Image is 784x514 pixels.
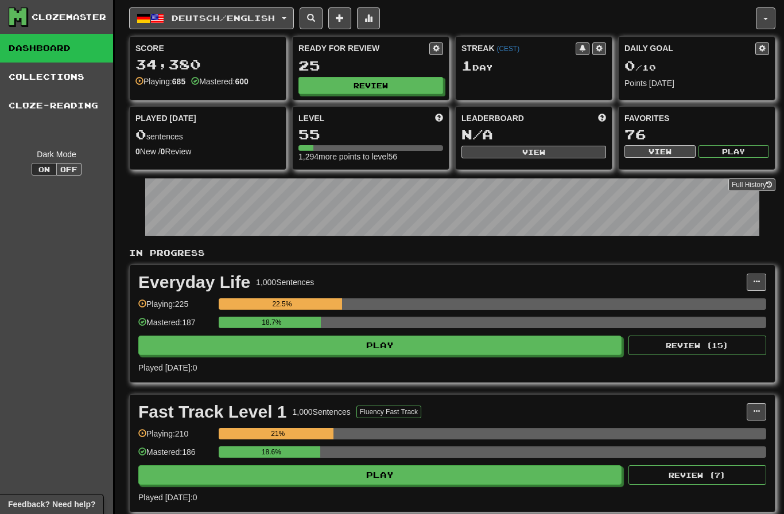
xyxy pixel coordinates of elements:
[135,127,280,142] div: sentences
[172,77,185,86] strong: 685
[135,126,146,142] span: 0
[356,406,421,418] button: Fluency Fast Track
[222,298,341,310] div: 22.5%
[298,59,443,73] div: 25
[135,42,280,54] div: Score
[135,57,280,72] div: 34,380
[293,406,351,418] div: 1,000 Sentences
[222,446,320,458] div: 18.6%
[461,126,493,142] span: N/A
[138,403,287,420] div: Fast Track Level 1
[32,163,57,176] button: On
[222,428,333,439] div: 21%
[222,317,321,328] div: 18.7%
[32,11,106,23] div: Clozemaster
[624,57,635,73] span: 0
[135,76,185,87] div: Playing:
[728,178,775,191] a: Full History
[357,7,380,29] button: More stats
[129,247,775,259] p: In Progress
[298,77,443,94] button: Review
[461,112,524,124] span: Leaderboard
[300,7,323,29] button: Search sentences
[161,147,165,156] strong: 0
[138,336,622,355] button: Play
[138,465,622,485] button: Play
[129,7,294,29] button: Deutsch/English
[698,145,770,158] button: Play
[135,147,140,156] strong: 0
[135,146,280,157] div: New / Review
[328,7,351,29] button: Add sentence to collection
[598,112,606,124] span: This week in points, UTC
[298,151,443,162] div: 1,294 more points to level 56
[461,57,472,73] span: 1
[624,63,656,72] span: / 10
[461,42,576,54] div: Streak
[138,493,197,502] span: Played [DATE]: 0
[435,112,443,124] span: Score more points to level up
[172,13,275,23] span: Deutsch / English
[298,112,324,124] span: Level
[138,317,213,336] div: Mastered: 187
[461,59,606,73] div: Day
[138,298,213,317] div: Playing: 225
[624,77,769,89] div: Points [DATE]
[191,76,249,87] div: Mastered:
[628,336,766,355] button: Review (15)
[624,42,755,55] div: Daily Goal
[298,127,443,142] div: 55
[628,465,766,485] button: Review (7)
[496,45,519,53] a: (CEST)
[8,499,95,510] span: Open feedback widget
[298,42,429,54] div: Ready for Review
[138,446,213,465] div: Mastered: 186
[135,112,196,124] span: Played [DATE]
[138,363,197,372] span: Played [DATE]: 0
[624,127,769,142] div: 76
[461,146,606,158] button: View
[256,277,314,288] div: 1,000 Sentences
[235,77,248,86] strong: 600
[138,428,213,447] div: Playing: 210
[9,149,104,160] div: Dark Mode
[624,112,769,124] div: Favorites
[138,274,250,291] div: Everyday Life
[624,145,696,158] button: View
[56,163,81,176] button: Off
